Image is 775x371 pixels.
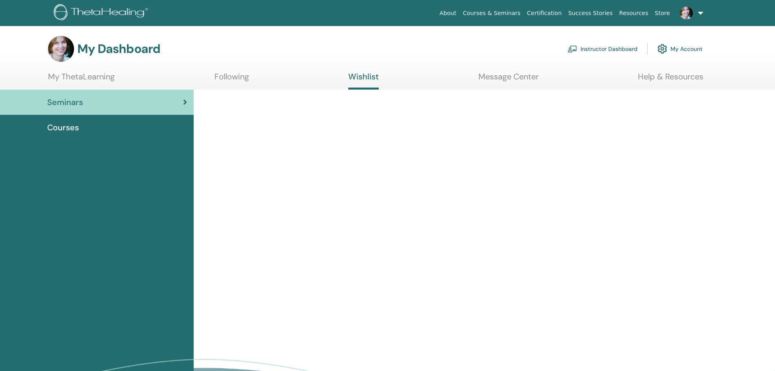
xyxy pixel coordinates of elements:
a: Wishlist [348,72,379,90]
a: Instructor Dashboard [568,40,637,58]
h3: My Dashboard [77,42,160,56]
a: My Account [657,40,703,58]
img: default.jpg [680,7,693,20]
img: cog.svg [657,42,667,56]
a: About [436,6,459,21]
a: Store [652,6,673,21]
a: Message Center [478,72,539,88]
img: logo.png [54,4,151,22]
a: Courses & Seminars [460,6,524,21]
a: My ThetaLearning [48,72,115,88]
a: Help & Resources [638,72,703,88]
a: Success Stories [565,6,616,21]
a: Resources [616,6,652,21]
img: chalkboard-teacher.svg [568,45,577,53]
img: default.jpg [48,36,74,62]
span: Seminars [47,96,83,108]
span: Courses [47,121,79,134]
a: Following [214,72,249,88]
a: Certification [524,6,565,21]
